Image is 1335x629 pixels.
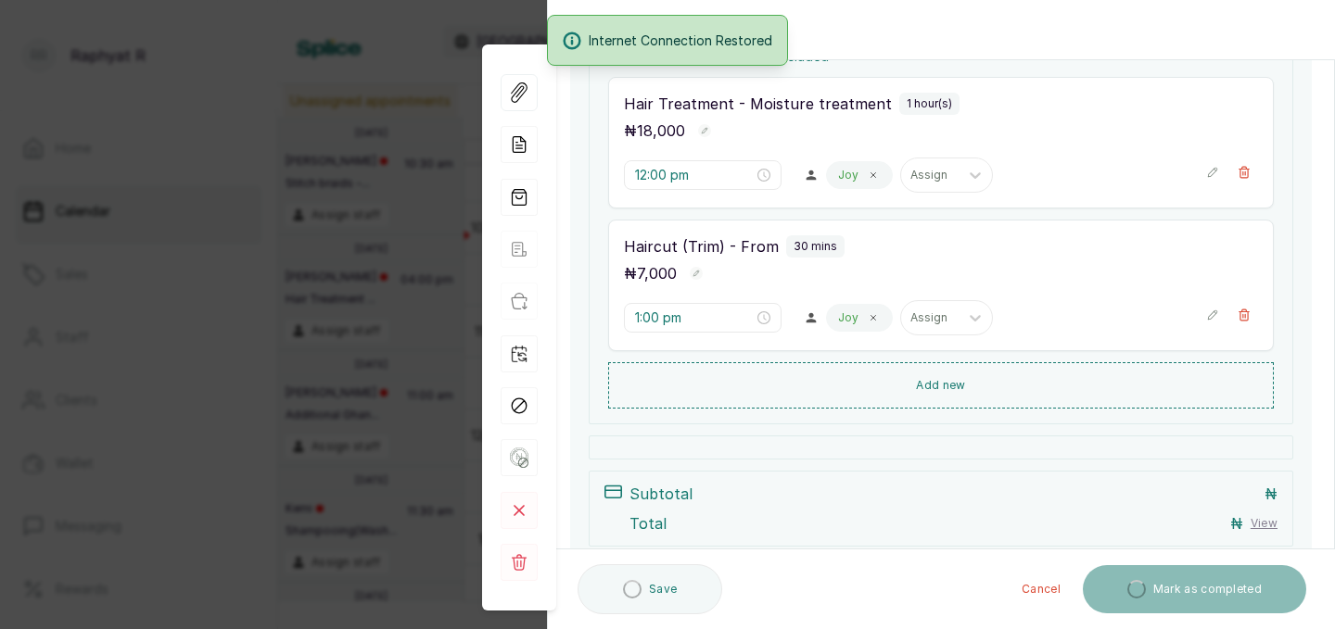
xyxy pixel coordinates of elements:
[624,235,779,258] p: Haircut (Trim) - From
[578,564,722,614] button: Save
[907,96,952,111] p: 1 hour(s)
[1083,565,1306,613] button: Mark as completed
[794,239,837,254] p: 30 mins
[637,264,677,283] span: 7,000
[635,308,754,328] input: Select time
[1230,512,1243,535] p: ₦
[629,512,667,535] p: Total
[624,93,892,115] p: Hair Treatment - Moisture treatment
[1007,565,1075,613] button: Cancel
[629,483,693,505] p: Subtotal
[635,165,754,185] input: Select time
[838,168,858,182] p: Joy
[637,121,685,140] span: 18,000
[1265,483,1278,505] p: ₦
[624,262,677,284] p: ₦
[589,31,772,50] span: Internet Connection Restored
[608,362,1274,409] button: Add new
[1251,516,1278,531] button: View
[838,310,858,325] p: Joy
[624,120,685,142] p: ₦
